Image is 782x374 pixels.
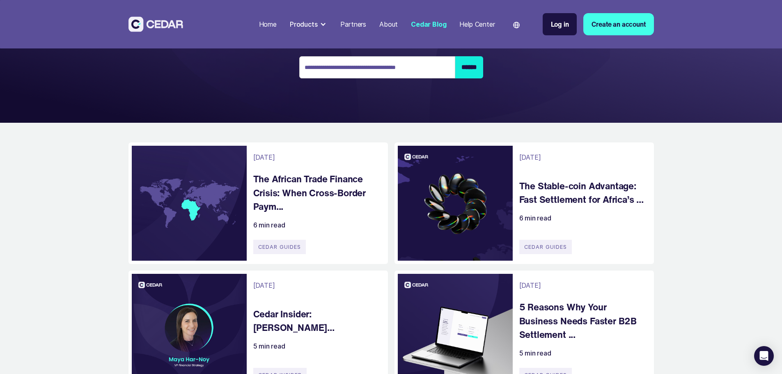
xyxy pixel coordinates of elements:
div: Products [290,19,318,29]
div: [DATE] [253,280,275,290]
div: [DATE] [519,280,541,290]
img: world icon [513,22,520,28]
div: [DATE] [519,152,541,162]
div: Home [259,19,277,29]
div: Partners [340,19,366,29]
div: 6 min read [519,213,551,223]
div: Cedar Guides [253,240,306,254]
div: Open Intercom Messenger [754,346,774,366]
a: The Stable-coin Advantage: Fast Settlement for Africa’s ... [519,179,646,207]
a: The African Trade Finance Crisis: When Cross-Border Paym... [253,172,380,213]
a: Partners [337,15,369,33]
div: [DATE] [253,152,275,162]
a: About [376,15,401,33]
div: Log in [551,19,569,29]
div: 5 min read [519,348,551,358]
a: Help Center [456,15,498,33]
a: Log in [543,13,577,35]
div: 6 min read [253,220,285,230]
div: Help Center [459,19,495,29]
a: 5 Reasons Why Your Business Needs Faster B2B Settlement ... [519,300,646,342]
a: Create an account [583,13,654,35]
div: 5 min read [253,341,285,351]
div: Cedar Guides [519,240,572,254]
div: Cedar Blog [411,19,446,29]
a: Home [256,15,280,33]
div: About [379,19,398,29]
div: Products [287,16,331,32]
a: Cedar Blog [408,15,449,33]
a: Cedar Insider: [PERSON_NAME]... [253,307,380,335]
